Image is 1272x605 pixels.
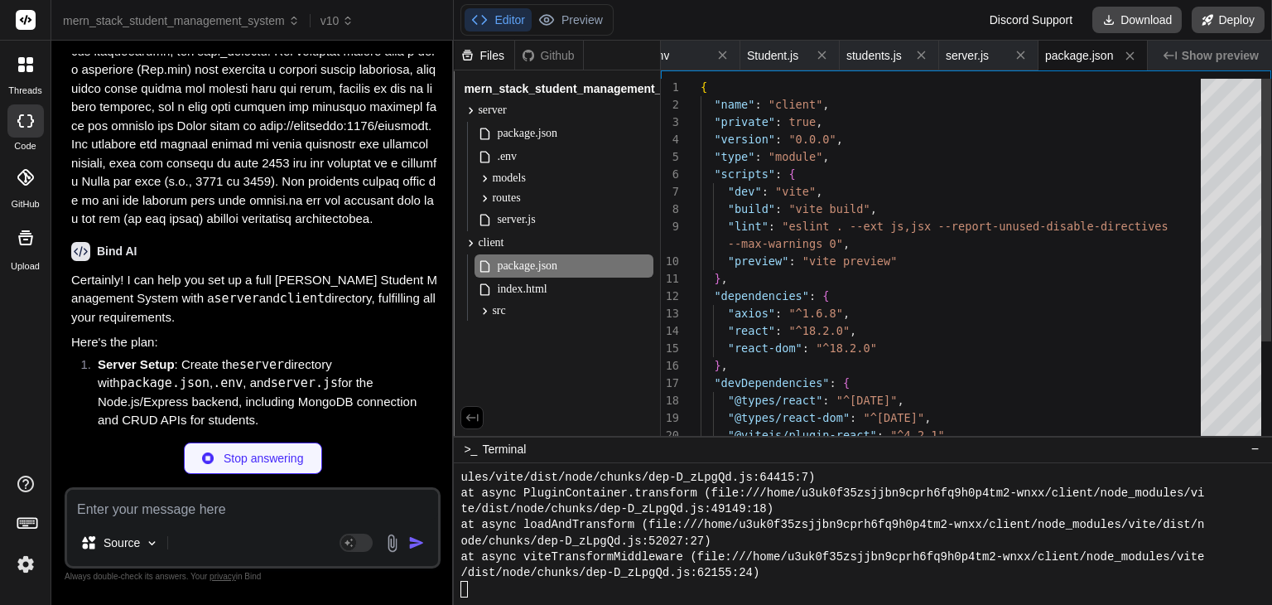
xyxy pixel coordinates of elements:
span: , [721,359,728,372]
span: "^[DATE]" [864,411,925,424]
span: "@vitejs/plugin-react" [728,428,877,442]
span: : [775,115,782,128]
span: , [823,98,830,111]
div: 12 [661,288,679,305]
span: : [775,133,782,146]
span: "build" [728,202,775,215]
span: Student.js [747,47,798,64]
span: : [823,394,830,407]
div: 4 [661,131,679,148]
img: attachment [383,534,402,553]
span: v10 [320,12,354,29]
span: te/dist/node/chunks/dep-D_zLpgQd.js:49149:18) [460,501,773,517]
p: Source [104,535,140,551]
p: Stop answering [224,450,304,467]
div: 8 [661,201,679,218]
span: { [701,80,707,94]
code: .env [213,375,243,390]
label: Upload [11,259,40,273]
span: : [809,289,816,302]
div: 14 [661,322,679,340]
span: "vite build" [789,202,870,215]
span: "^1.6.8" [789,307,843,320]
div: 2 [661,96,679,114]
label: threads [8,84,41,98]
span: : [762,185,768,198]
div: 11 [661,270,679,288]
span: "dev" [728,185,762,198]
span: package.json [1045,47,1114,64]
button: Preview [532,8,609,31]
span: "lint" [728,220,768,233]
p: Certainly! I can help you set up a full [PERSON_NAME] Student Management System with a and direct... [71,271,437,327]
span: package.json [495,256,559,276]
span: : [850,411,856,424]
span: : [775,324,782,337]
span: client [478,235,503,251]
span: "^4.2.1" [891,428,945,442]
span: ectives [1121,220,1168,233]
div: Files [454,47,514,64]
label: code [14,139,36,153]
span: routes [492,190,520,206]
div: 17 [661,375,679,392]
p: Here's the plan: [71,333,437,352]
span: : [775,202,782,215]
span: package.json [495,123,559,143]
span: : [755,150,762,163]
div: 6 [661,166,679,183]
h6: Bind AI [97,243,137,259]
span: students.js [846,47,902,64]
span: : [802,341,809,355]
span: "eslint . --ext js,jsx --report-unused-disable-dir [783,220,1121,233]
code: package.json [120,375,210,390]
span: "name" [715,98,755,111]
span: "@types/react" [728,394,823,407]
span: "type" [715,150,755,163]
span: at async loadAndTransform (file:///home/u3uk0f35zsjjbn9cprh6fq9h0p4tm2-wnxx/client/node_modules/v... [460,517,1204,533]
div: Discord Support [980,7,1082,33]
span: privacy [210,572,236,581]
span: , [925,411,932,424]
span: "client" [768,98,822,111]
span: "vite" [775,185,816,198]
span: } [715,272,721,285]
span: .env [495,147,518,167]
span: { [843,376,850,390]
span: Terminal [482,441,526,457]
span: "vite preview" [802,254,898,268]
div: 5 [661,148,679,166]
span: , [843,237,850,250]
span: "scripts" [715,167,776,181]
span: , [898,394,904,407]
span: : [755,98,762,111]
span: ules/vite/dist/node/chunks/dep-D_zLpgQd.js:64415:7) [460,470,815,486]
button: − [1248,436,1262,462]
span: : [877,428,884,442]
img: icon [408,535,425,551]
code: client [280,291,325,306]
span: at async viteTransformMiddleware (file:///home/u3uk0f35zsjjbn9cprh6fq9h0p4tm2-wnxx/client/node_mo... [460,549,1204,565]
label: GitHub [11,197,39,211]
strong: Server Setup [98,357,175,371]
span: "private" [715,115,776,128]
span: : [789,254,796,268]
span: server.js [495,210,537,230]
div: 15 [661,340,679,357]
span: "version" [715,133,776,146]
span: , [836,133,843,146]
div: 18 [661,392,679,409]
span: "preview" [728,254,789,268]
span: mern_stack_student_management_system [464,80,701,97]
span: src [492,302,505,319]
span: "^18.2.0" [789,324,850,337]
span: true [789,115,817,128]
div: 7 [661,183,679,201]
code: server [239,357,284,372]
span: : [775,167,782,181]
span: Show preview [1182,47,1259,64]
li: : Create the directory with , , and for the Node.js/Express backend, including MongoDB connection... [84,356,437,430]
code: server.js [271,375,338,390]
p: Always double-check its answers. Your in Bind [65,569,441,584]
div: 10 [661,253,679,270]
